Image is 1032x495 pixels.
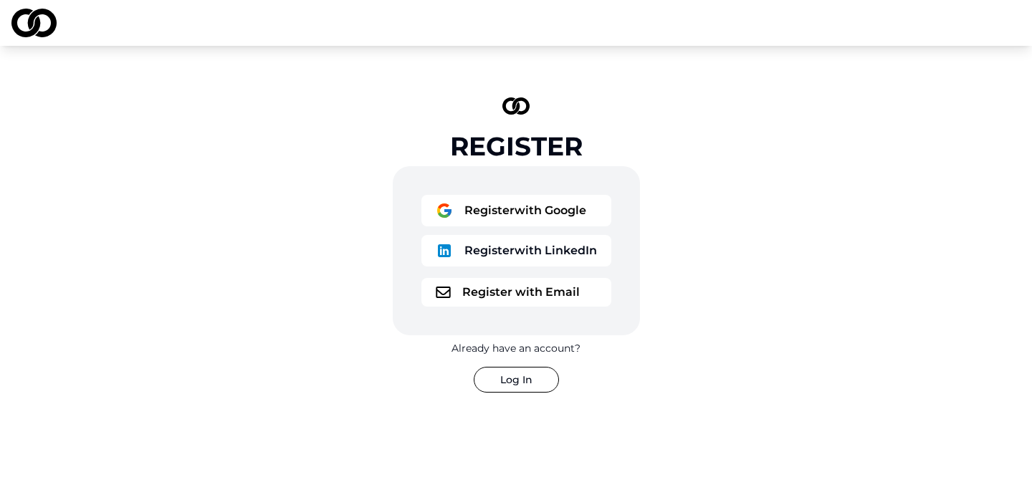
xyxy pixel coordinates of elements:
[474,367,559,393] button: Log In
[436,242,453,259] img: logo
[11,9,57,37] img: logo
[421,235,611,266] button: logoRegisterwith LinkedIn
[421,278,611,307] button: logoRegister with Email
[450,132,583,160] div: Register
[502,97,530,115] img: logo
[451,341,580,355] div: Already have an account?
[421,195,611,226] button: logoRegisterwith Google
[436,202,453,219] img: logo
[436,287,451,298] img: logo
